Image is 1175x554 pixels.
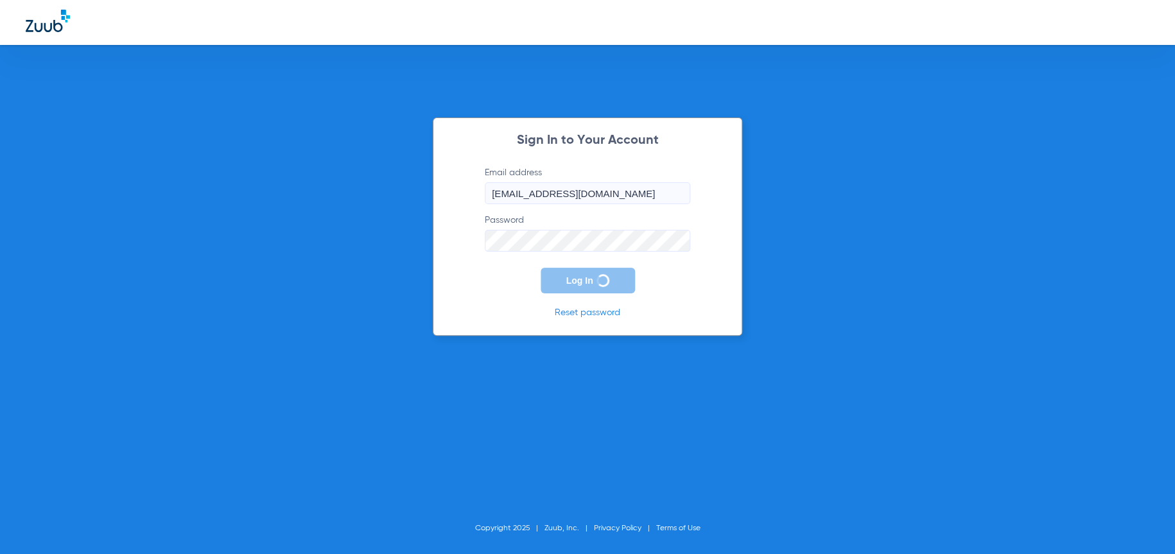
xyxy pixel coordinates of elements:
img: Zuub Logo [26,10,70,32]
input: Password [485,230,690,252]
h2: Sign In to Your Account [466,134,709,147]
a: Terms of Use [656,524,701,532]
span: Log In [566,275,593,286]
label: Email address [485,166,690,204]
input: Email address [485,182,690,204]
a: Reset password [555,308,620,317]
li: Zuub, Inc. [544,522,594,535]
button: Log In [541,268,635,293]
label: Password [485,214,690,252]
a: Privacy Policy [594,524,641,532]
li: Copyright 2025 [475,522,544,535]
